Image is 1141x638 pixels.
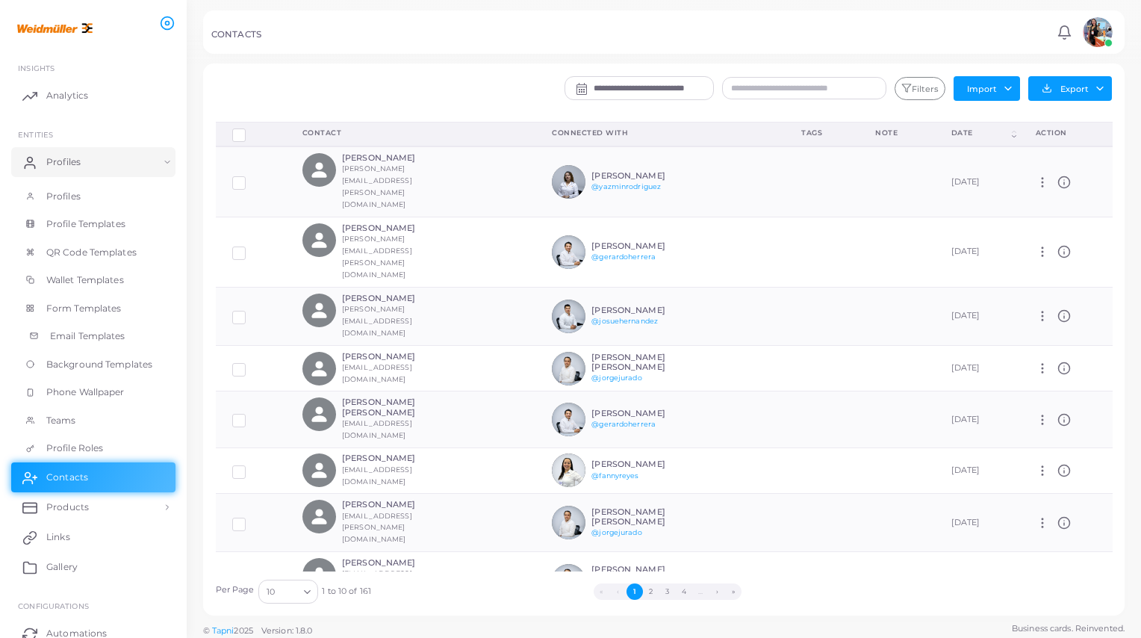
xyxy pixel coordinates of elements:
[11,322,175,350] a: Email Templates
[46,246,137,259] span: QR Code Templates
[709,583,725,600] button: Go to next page
[203,625,312,637] span: ©
[951,310,1003,322] div: [DATE]
[46,155,81,169] span: Profiles
[875,128,918,138] div: Note
[46,89,88,102] span: Analytics
[552,352,585,385] img: avatar
[11,378,175,406] a: Phone Wallpaper
[11,406,175,435] a: Teams
[11,462,175,492] a: Contacts
[11,238,175,267] a: QR Code Templates
[46,273,124,287] span: Wallet Templates
[342,294,452,303] h6: [PERSON_NAME]
[591,409,701,418] h6: [PERSON_NAME]
[50,329,125,343] span: Email Templates
[18,601,89,610] span: Configurations
[954,76,1020,100] button: Import
[643,583,659,600] button: Go to page 2
[342,363,412,383] small: [EMAIL_ADDRESS][DOMAIN_NAME]
[258,580,318,604] div: Search for option
[342,500,452,510] h6: [PERSON_NAME]
[951,246,1003,258] div: [DATE]
[212,625,234,636] a: Tapni
[591,471,638,480] a: @fannyreyes
[267,584,275,600] span: 10
[1078,17,1116,47] a: avatar
[591,565,701,584] h6: [PERSON_NAME] [PERSON_NAME]
[309,404,329,424] svg: person fill
[11,522,175,552] a: Links
[18,130,53,139] span: ENTITIES
[18,64,55,72] span: INSIGHTS
[11,350,175,379] a: Background Templates
[302,128,519,138] div: Contact
[46,385,125,399] span: Phone Wallpaper
[309,230,329,250] svg: person fill
[46,217,125,231] span: Profile Templates
[951,517,1003,529] div: [DATE]
[342,352,452,362] h6: [PERSON_NAME]
[276,583,298,600] input: Search for option
[309,160,329,180] svg: person fill
[552,235,585,269] img: avatar
[211,29,261,40] h5: CONTACTS
[216,122,286,146] th: Row-selection
[46,530,70,544] span: Links
[591,507,701,527] h6: [PERSON_NAME] [PERSON_NAME]
[11,210,175,238] a: Profile Templates
[591,420,656,428] a: @gerardoherrera
[552,564,585,598] img: avatar
[342,569,412,601] small: [EMAIL_ADDRESS][PERSON_NAME][DOMAIN_NAME]
[46,501,89,514] span: Products
[11,147,175,177] a: Profiles
[801,128,842,138] div: Tags
[342,153,452,163] h6: [PERSON_NAME]
[1012,622,1125,635] span: Business cards. Reinvented.
[13,14,96,42] img: logo
[676,583,692,600] button: Go to page 4
[309,565,329,585] svg: person fill
[342,305,412,337] small: [PERSON_NAME][EMAIL_ADDRESS][DOMAIN_NAME]
[261,625,313,636] span: Version: 1.8.0
[11,266,175,294] a: Wallet Templates
[591,353,701,372] h6: [PERSON_NAME] [PERSON_NAME]
[342,235,412,279] small: [PERSON_NAME][EMAIL_ADDRESS][PERSON_NAME][DOMAIN_NAME]
[11,434,175,462] a: Profile Roles
[342,419,412,439] small: [EMAIL_ADDRESS][DOMAIN_NAME]
[46,471,88,484] span: Contacts
[552,506,585,539] img: avatar
[552,300,585,333] img: avatar
[591,171,701,181] h6: [PERSON_NAME]
[552,453,585,487] img: avatar
[11,294,175,323] a: Form Templates
[951,465,1003,477] div: [DATE]
[591,306,701,315] h6: [PERSON_NAME]
[591,528,641,536] a: @jorgejurado
[309,507,329,527] svg: person fill
[46,190,81,203] span: Profiles
[46,560,78,574] span: Gallery
[1083,17,1113,47] img: avatar
[234,625,252,637] span: 2025
[552,128,768,138] div: Connected With
[11,182,175,211] a: Profiles
[591,317,658,325] a: @josuehernandez
[591,182,661,191] a: @yazminrodriguez
[342,397,452,417] h6: [PERSON_NAME] [PERSON_NAME]
[725,583,742,600] button: Go to last page
[46,414,76,427] span: Teams
[342,453,452,463] h6: [PERSON_NAME]
[552,165,585,199] img: avatar
[11,552,175,582] a: Gallery
[46,442,103,455] span: Profile Roles
[11,492,175,522] a: Products
[591,374,641,382] a: @jorgejurado
[342,558,452,568] h6: [PERSON_NAME]
[659,583,676,600] button: Go to page 3
[951,128,1009,138] div: Date
[951,176,1003,188] div: [DATE]
[309,300,329,320] svg: person fill
[951,362,1003,374] div: [DATE]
